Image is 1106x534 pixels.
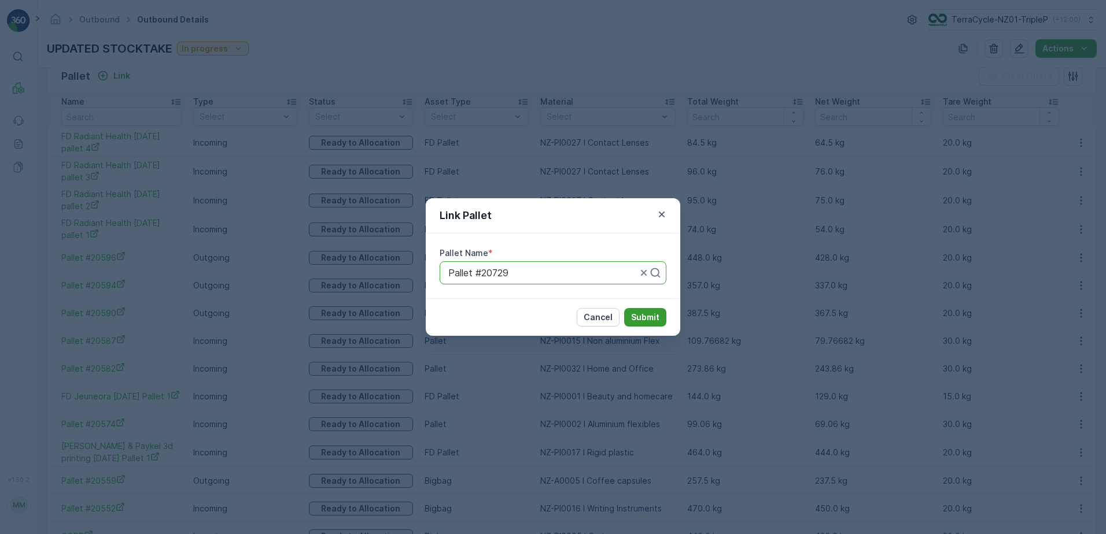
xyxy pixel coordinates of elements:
[440,248,488,258] label: Pallet Name
[631,311,659,323] p: Submit
[440,207,492,224] p: Link Pallet
[584,311,613,323] p: Cancel
[624,308,666,327] button: Submit
[577,308,620,327] button: Cancel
